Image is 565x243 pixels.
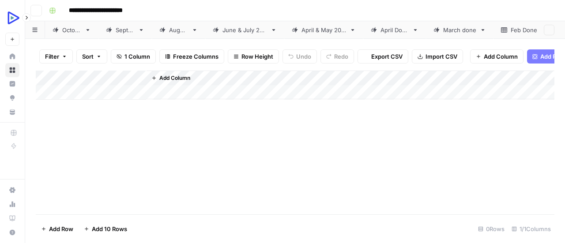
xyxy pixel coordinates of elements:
div: [DATE] [62,26,81,34]
button: Export CSV [358,49,408,64]
a: [DATE] [152,21,205,39]
span: Freeze Columns [173,52,218,61]
button: Workspace: OpenReplay [5,7,19,29]
button: Filter [39,49,73,64]
a: March done [426,21,493,39]
a: Home [5,49,19,64]
div: [DATE] [116,26,135,34]
span: Import CSV [426,52,457,61]
a: [DATE] [98,21,152,39]
button: Add Column [470,49,524,64]
button: Add Row [36,222,79,236]
button: Import CSV [412,49,463,64]
button: Add Column [148,72,194,84]
div: 1/1 Columns [508,222,554,236]
span: Add Column [484,52,518,61]
span: 1 Column [124,52,150,61]
button: Add 10 Rows [79,222,132,236]
span: Row Height [241,52,273,61]
button: 1 Column [111,49,156,64]
a: Insights [5,77,19,91]
div: [DATE] & [DATE] [301,26,346,34]
div: March done [443,26,476,34]
span: Redo [334,52,348,61]
a: Settings [5,183,19,197]
a: [DATE] & [DATE] [284,21,363,39]
button: Row Height [228,49,279,64]
button: Sort [76,49,107,64]
a: Opportunities [5,91,19,105]
button: Redo [320,49,354,64]
a: Feb Done [493,21,554,39]
div: [DATE] [169,26,188,34]
a: Your Data [5,105,19,119]
a: Learning Hub [5,211,19,225]
img: OpenReplay Logo [5,10,21,26]
div: Feb Done [511,26,537,34]
div: April Done [380,26,409,34]
a: April Done [363,21,426,39]
button: Undo [282,49,317,64]
span: Add Row [49,224,73,233]
span: Export CSV [371,52,403,61]
span: Undo [296,52,311,61]
div: [DATE] & [DATE] [222,26,267,34]
a: Browse [5,63,19,77]
span: Add Column [159,74,190,82]
button: Help + Support [5,225,19,239]
a: Usage [5,197,19,211]
span: Add 10 Rows [92,224,127,233]
button: Freeze Columns [159,49,224,64]
a: [DATE] [45,21,98,39]
div: 0 Rows [475,222,508,236]
span: Filter [45,52,59,61]
span: Sort [82,52,94,61]
a: [DATE] & [DATE] [205,21,284,39]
